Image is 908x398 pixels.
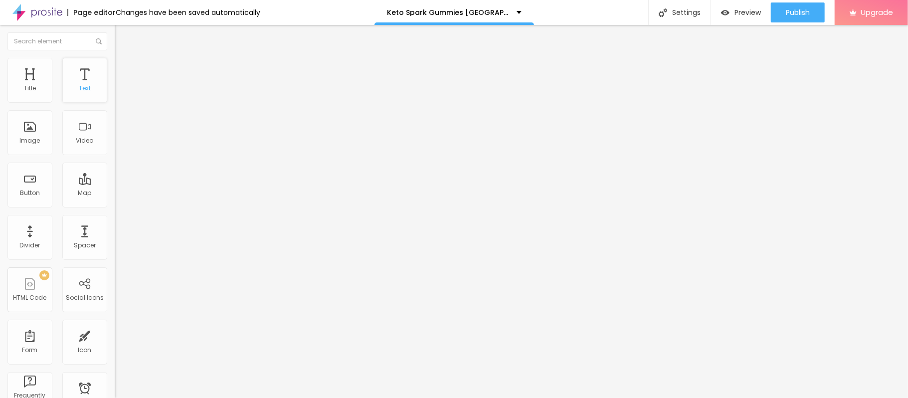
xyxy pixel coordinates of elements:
iframe: Editor [115,25,908,398]
div: Title [24,85,36,92]
div: Image [20,137,40,144]
img: Icone [659,8,667,17]
button: Publish [771,2,825,22]
div: Divider [20,242,40,249]
div: Changes have been saved automatically [116,9,260,16]
div: Icon [78,347,92,354]
div: Video [76,137,94,144]
img: view-1.svg [721,8,729,17]
div: Map [78,190,92,197]
div: Form [22,347,38,354]
div: Page editor [67,9,116,16]
input: Search element [7,32,107,50]
span: Upgrade [861,8,893,16]
span: Publish [786,8,810,16]
div: Spacer [74,242,96,249]
button: Preview [711,2,771,22]
div: Text [79,85,91,92]
div: Button [20,190,40,197]
img: Icone [96,38,102,44]
div: HTML Code [13,294,47,301]
div: Social Icons [66,294,104,301]
p: Keto Spark Gummies [GEOGRAPHIC_DATA] [387,9,509,16]
span: Preview [734,8,761,16]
